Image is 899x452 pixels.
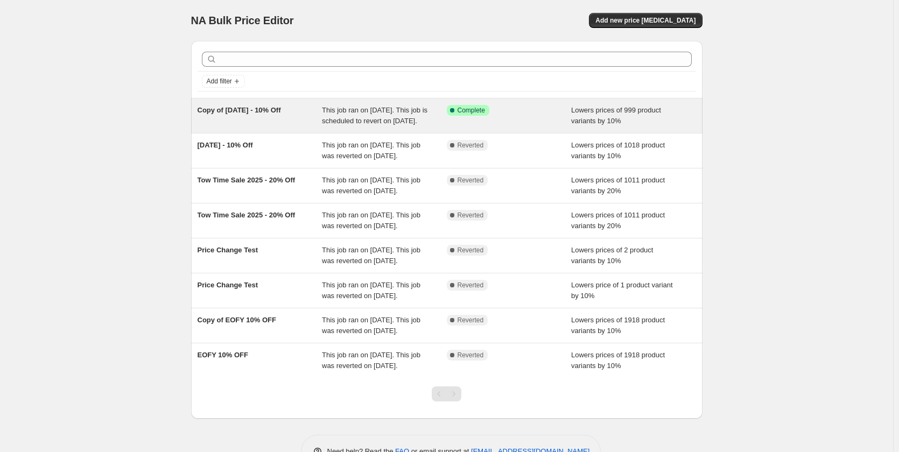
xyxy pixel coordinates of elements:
span: Lowers prices of 1918 product variants by 10% [571,316,665,335]
span: Lowers prices of 1011 product variants by 20% [571,176,665,195]
span: NA Bulk Price Editor [191,15,294,26]
span: Tow Time Sale 2025 - 20% Off [198,176,296,184]
span: Complete [458,106,485,115]
span: [DATE] - 10% Off [198,141,253,149]
span: Add new price [MEDICAL_DATA] [595,16,696,25]
span: Reverted [458,351,484,359]
nav: Pagination [432,386,461,401]
span: Add filter [207,77,232,86]
span: Reverted [458,281,484,289]
button: Add new price [MEDICAL_DATA] [589,13,702,28]
span: Lowers prices of 999 product variants by 10% [571,106,661,125]
span: Lowers prices of 1918 product variants by 10% [571,351,665,370]
button: Add filter [202,75,245,88]
span: Reverted [458,141,484,150]
span: This job ran on [DATE]. This job was reverted on [DATE]. [322,281,420,300]
span: Price Change Test [198,281,258,289]
span: Price Change Test [198,246,258,254]
span: Reverted [458,176,484,185]
span: EOFY 10% OFF [198,351,248,359]
span: This job ran on [DATE]. This job was reverted on [DATE]. [322,211,420,230]
span: Lowers prices of 2 product variants by 10% [571,246,653,265]
span: This job ran on [DATE]. This job was reverted on [DATE]. [322,141,420,160]
span: This job ran on [DATE]. This job was reverted on [DATE]. [322,246,420,265]
span: Copy of [DATE] - 10% Off [198,106,281,114]
span: Reverted [458,246,484,255]
span: Tow Time Sale 2025 - 20% Off [198,211,296,219]
span: Reverted [458,316,484,324]
span: This job ran on [DATE]. This job is scheduled to revert on [DATE]. [322,106,427,125]
span: This job ran on [DATE]. This job was reverted on [DATE]. [322,316,420,335]
span: This job ran on [DATE]. This job was reverted on [DATE]. [322,351,420,370]
span: This job ran on [DATE]. This job was reverted on [DATE]. [322,176,420,195]
span: Copy of EOFY 10% OFF [198,316,276,324]
span: Lowers prices of 1011 product variants by 20% [571,211,665,230]
span: Reverted [458,211,484,220]
span: Lowers prices of 1018 product variants by 10% [571,141,665,160]
span: Lowers price of 1 product variant by 10% [571,281,673,300]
